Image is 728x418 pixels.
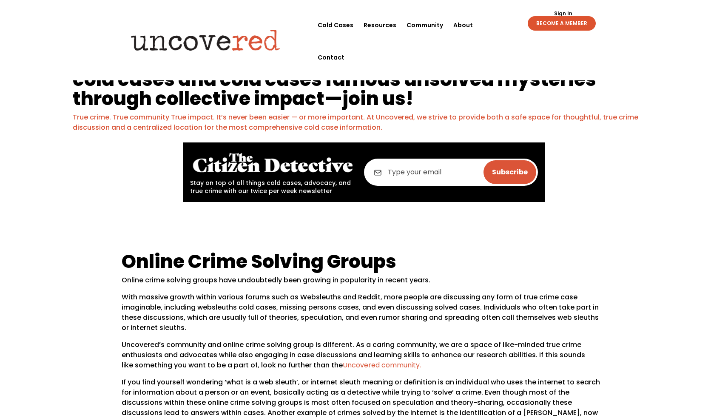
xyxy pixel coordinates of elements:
input: Type your email [364,159,538,186]
a: True crime. True community True impact. It’s never been easier — or more important. At Uncovered,... [73,112,638,132]
a: Sign In [549,11,577,16]
div: Stay on top of all things cold cases, advocacy, and true crime with our twice per week newsletter [190,149,355,195]
h1: We’re building a platform to help uncover answers about cold cases and cold cases famous unsolved... [73,51,655,112]
a: About [453,9,473,41]
img: The Citizen Detective [190,149,355,177]
a: Community [407,9,443,41]
a: Resources [364,9,396,41]
span: Online crime solving groups have undoubtedly been growing in popularity in recent years. [122,275,430,285]
a: BECOME A MEMBER [528,16,596,31]
a: join us [342,85,406,111]
span: Online Crime Solving Groups [122,248,396,274]
img: Uncovered logo [124,23,287,57]
input: Subscribe [483,160,536,184]
p: Uncovered’s community and online crime solving group is different. As a caring community, we are ... [122,340,606,377]
a: Uncovered community. [343,360,421,370]
a: Contact [318,41,344,74]
a: Cold Cases [318,9,353,41]
p: With massive growth within various forums such as Websleuths and Reddit, more people are discussi... [122,292,606,340]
